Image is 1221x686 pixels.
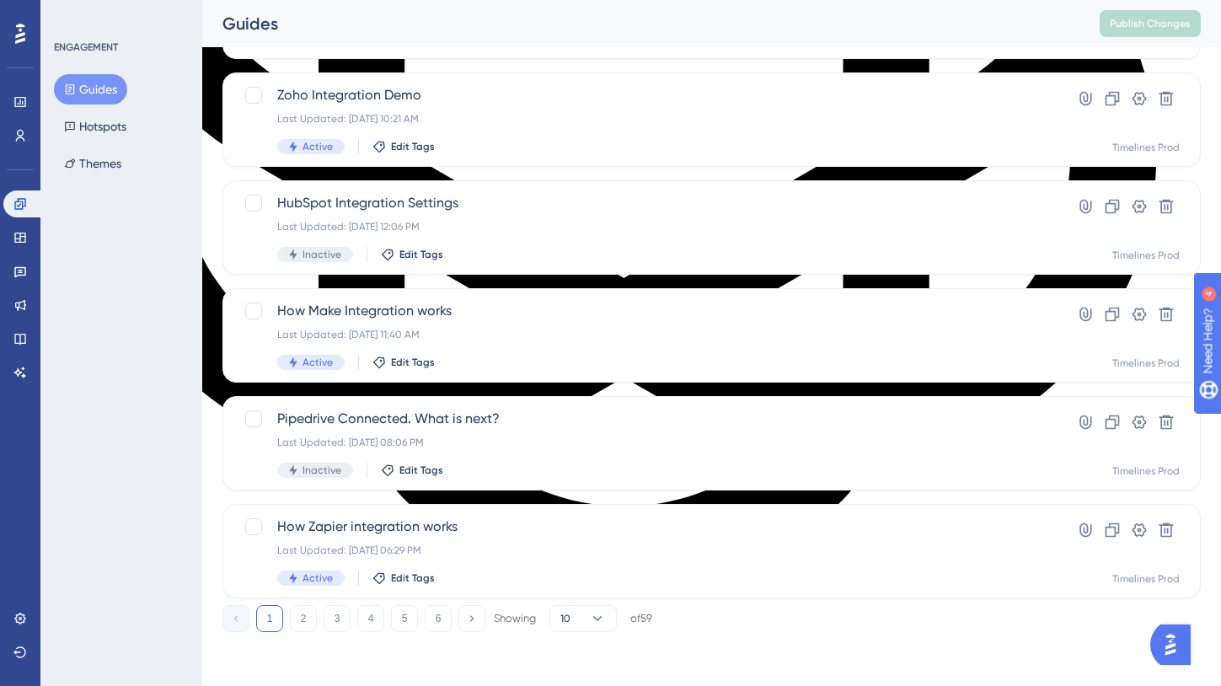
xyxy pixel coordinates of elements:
button: 10 [549,605,617,632]
div: ENGAGEMENT [54,40,118,54]
span: Edit Tags [399,248,443,261]
span: Need Help? [40,4,105,24]
div: 4 [117,8,122,22]
span: Inactive [303,248,341,261]
span: Edit Tags [391,356,435,369]
div: Last Updated: [DATE] 10:21 AM [277,112,1011,126]
span: Active [303,571,333,585]
span: 10 [560,612,570,625]
button: Edit Tags [381,248,443,261]
button: 2 [290,605,317,632]
button: Edit Tags [372,140,435,153]
span: Inactive [303,464,341,477]
div: Timelines Prod [1112,464,1180,478]
div: Last Updated: [DATE] 06:29 PM [277,544,1011,557]
button: Guides [54,74,127,105]
span: How Make Integration works [277,301,1011,321]
span: Publish Changes [1110,17,1191,30]
div: Timelines Prod [1112,356,1180,370]
div: Last Updated: [DATE] 11:40 AM [277,328,1011,341]
button: Publish Changes [1100,10,1201,37]
span: Edit Tags [391,140,435,153]
button: Themes [54,148,131,179]
span: Pipedrive Connected. What is next? [277,409,1011,429]
button: Hotspots [54,111,137,142]
span: Active [303,140,333,153]
span: Edit Tags [391,571,435,585]
button: 4 [357,605,384,632]
button: Edit Tags [372,571,435,585]
iframe: UserGuiding AI Assistant Launcher [1150,619,1201,670]
span: How Zapier integration works [277,517,1011,537]
div: Timelines Prod [1112,572,1180,586]
span: Active [303,356,333,369]
span: HubSpot Integration Settings [277,193,1011,213]
div: Timelines Prod [1112,141,1180,154]
div: Timelines Prod [1112,249,1180,262]
button: Edit Tags [381,464,443,477]
button: 3 [324,605,351,632]
div: Guides [222,12,1058,35]
button: 6 [425,605,452,632]
span: Edit Tags [399,464,443,477]
div: Last Updated: [DATE] 08:06 PM [277,436,1011,449]
button: 1 [256,605,283,632]
button: Edit Tags [372,356,435,369]
button: 5 [391,605,418,632]
div: Showing [494,611,536,626]
div: of 59 [630,611,652,626]
span: Zoho Integration Demo [277,85,1011,105]
div: Last Updated: [DATE] 12:06 PM [277,220,1011,233]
